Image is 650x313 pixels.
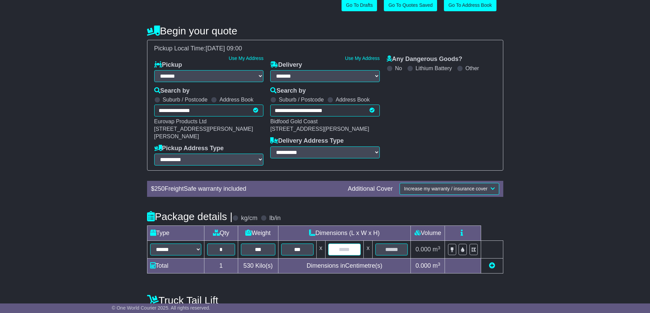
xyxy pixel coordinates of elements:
sup: 3 [438,262,440,267]
sup: 3 [438,245,440,250]
a: Use My Address [229,56,263,61]
span: 0.000 [416,246,431,253]
a: Use My Address [345,56,380,61]
td: 1 [204,259,238,273]
td: x [316,241,325,259]
label: Lithium Battery [416,65,452,72]
td: Volume [411,226,445,241]
label: Search by [270,87,306,95]
label: kg/cm [241,215,257,222]
td: Kilo(s) [238,259,278,273]
a: Add new item [489,262,495,269]
span: Increase my warranty / insurance cover [404,186,487,191]
label: Address Book [336,96,370,103]
label: Pickup [154,61,182,69]
h4: Package details | [147,211,233,222]
button: Increase my warranty / insurance cover [400,183,499,195]
label: Delivery [270,61,302,69]
label: Other [465,65,479,72]
span: Bidfood Gold Coast [270,119,318,124]
span: 0.000 [416,262,431,269]
h4: Begin your quote [147,25,503,36]
div: Additional Cover [344,185,396,193]
span: © One World Courier 2025. All rights reserved. [112,305,211,311]
span: m [433,246,440,253]
span: [STREET_ADDRESS][PERSON_NAME] [154,126,253,132]
span: [STREET_ADDRESS][PERSON_NAME] [270,126,369,132]
td: Dimensions (L x W x H) [278,226,411,241]
td: Total [147,259,204,273]
label: No [395,65,402,72]
label: Suburb / Postcode [163,96,208,103]
div: $ FreightSafe warranty included [148,185,345,193]
label: Any Dangerous Goods? [387,56,462,63]
td: x [364,241,373,259]
span: [PERSON_NAME] [154,134,199,139]
td: Dimensions in Centimetre(s) [278,259,411,273]
label: Pickup Address Type [154,145,224,152]
label: Delivery Address Type [270,137,344,145]
span: Eurovap Products Ltd [154,119,207,124]
span: 530 [243,262,254,269]
td: Qty [204,226,238,241]
label: Suburb / Postcode [279,96,324,103]
span: 250 [155,185,165,192]
label: lb/in [269,215,280,222]
label: Search by [154,87,190,95]
td: Type [147,226,204,241]
td: Weight [238,226,278,241]
label: Address Book [219,96,254,103]
h4: Truck Tail Lift [147,295,503,306]
div: Pickup Local Time: [151,45,500,52]
span: m [433,262,440,269]
span: [DATE] 09:00 [206,45,242,52]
